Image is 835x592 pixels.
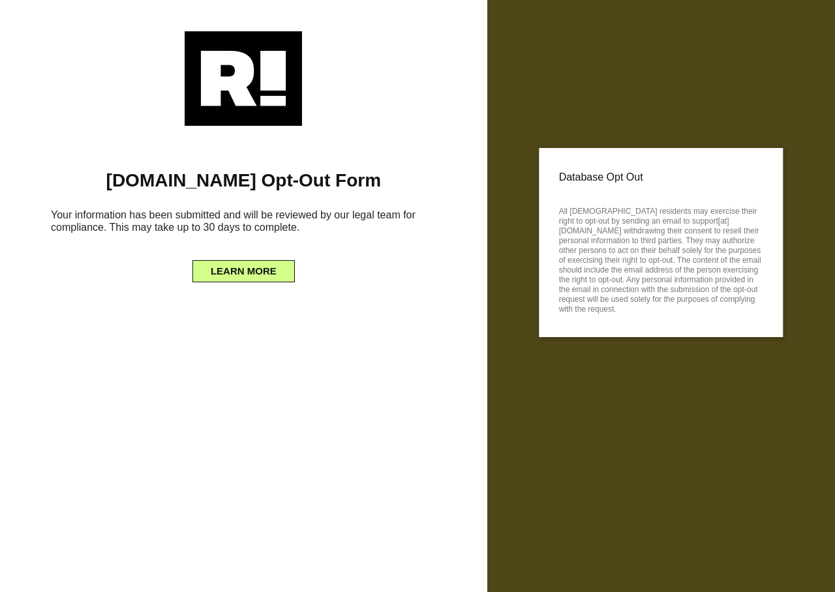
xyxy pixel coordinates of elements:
[20,170,468,192] h1: [DOMAIN_NAME] Opt-Out Form
[559,168,763,187] p: Database Opt Out
[185,31,302,126] img: Retention.com
[192,262,295,273] a: LEARN MORE
[20,203,468,244] h6: Your information has been submitted and will be reviewed by our legal team for compliance. This m...
[192,260,295,282] button: LEARN MORE
[559,203,763,314] p: All [DEMOGRAPHIC_DATA] residents may exercise their right to opt-out by sending an email to suppo...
